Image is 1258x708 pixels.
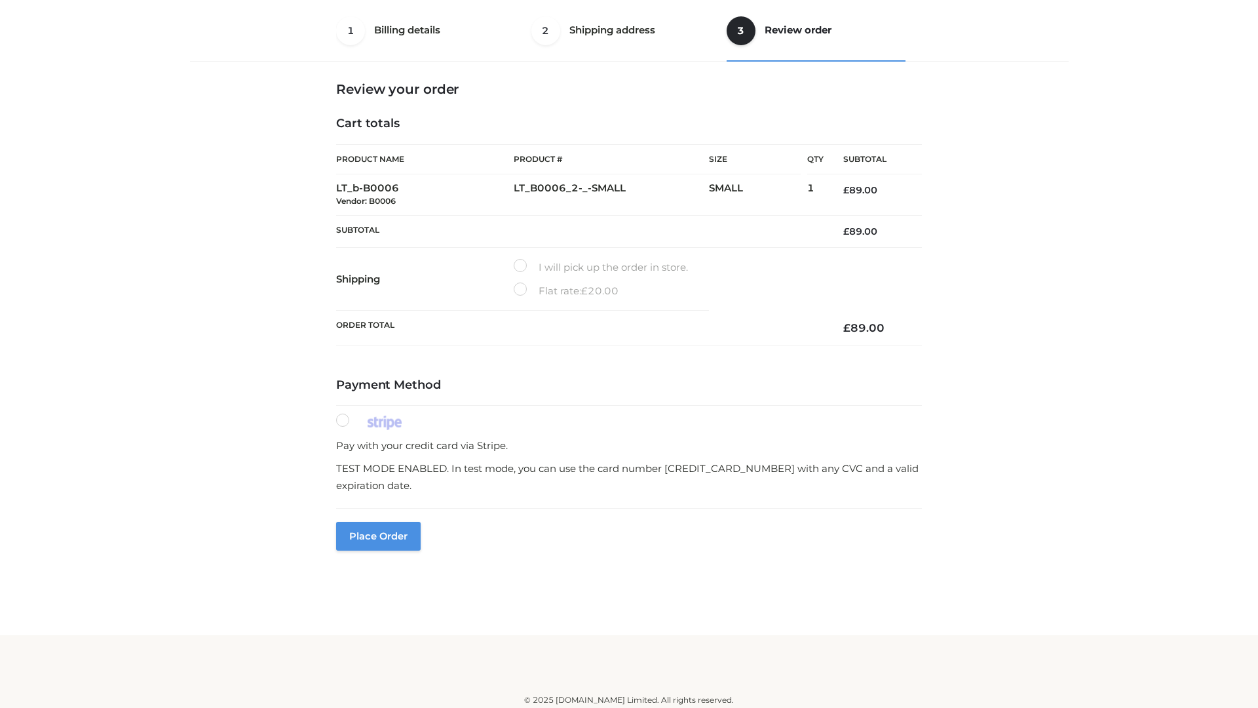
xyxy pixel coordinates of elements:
th: Subtotal [824,145,922,174]
td: SMALL [709,174,807,216]
span: £ [581,285,588,297]
td: LT_b-B0006 [336,174,514,216]
th: Size [709,145,801,174]
bdi: 89.00 [843,321,885,334]
bdi: 89.00 [843,226,877,237]
label: I will pick up the order in store. [514,259,688,276]
button: Place order [336,522,421,551]
td: 1 [807,174,824,216]
label: Flat rate: [514,283,619,300]
span: £ [843,226,849,237]
p: Pay with your credit card via Stripe. [336,437,922,454]
h3: Review your order [336,81,922,97]
th: Qty [807,144,824,174]
th: Product # [514,144,709,174]
th: Product Name [336,144,514,174]
bdi: 89.00 [843,184,877,196]
th: Shipping [336,248,514,311]
h4: Payment Method [336,378,922,393]
p: TEST MODE ENABLED. In test mode, you can use the card number [CREDIT_CARD_NUMBER] with any CVC an... [336,460,922,494]
h4: Cart totals [336,117,922,131]
div: © 2025 [DOMAIN_NAME] Limited. All rights reserved. [195,694,1063,707]
small: Vendor: B0006 [336,196,396,206]
bdi: 20.00 [581,285,619,297]
span: £ [843,184,849,196]
span: £ [843,321,850,334]
th: Order Total [336,311,824,345]
td: LT_B0006_2-_-SMALL [514,174,709,216]
th: Subtotal [336,215,824,247]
